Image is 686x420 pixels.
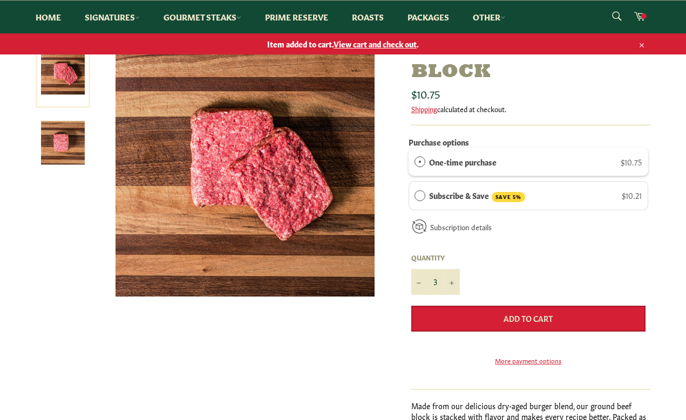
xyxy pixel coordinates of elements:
h1: Ground Beef Block [411,38,651,84]
div: Subscribe & Save [415,189,425,201]
button: Increase item quantity by one [444,269,460,295]
a: Shipping [411,104,437,114]
span: Item added to cart. . [25,39,662,49]
a: Item added to cart.View cart and check out. [25,33,662,54]
a: Packages [397,1,460,33]
a: Other [462,1,516,33]
a: Roasts [341,1,395,33]
span: Add to Cart [504,313,553,323]
a: Signatures [74,1,151,33]
label: Subscribe & Save [429,189,525,202]
img: Ground Beef Block [116,38,375,297]
span: View cart and check out [334,38,417,49]
button: Reduce item quantity by one [411,269,427,295]
div: One-time purchase [415,156,425,168]
label: Purchase options [409,136,469,147]
a: Subscription details [430,222,492,232]
span: $10.75 [411,86,440,101]
span: $10.21 [622,190,642,201]
div: calculated at checkout. [411,104,651,114]
a: Home [25,1,72,33]
img: Ground Beef Block [41,121,85,164]
label: Quantity [411,253,460,262]
a: Gourmet Steaks [153,1,252,33]
span: SAVE 5% [492,192,525,202]
a: Prime Reserve [254,1,339,33]
a: More payment options [411,356,646,365]
button: Add to Cart [411,306,646,332]
label: One-time purchase [429,156,497,168]
span: $10.75 [621,156,642,167]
